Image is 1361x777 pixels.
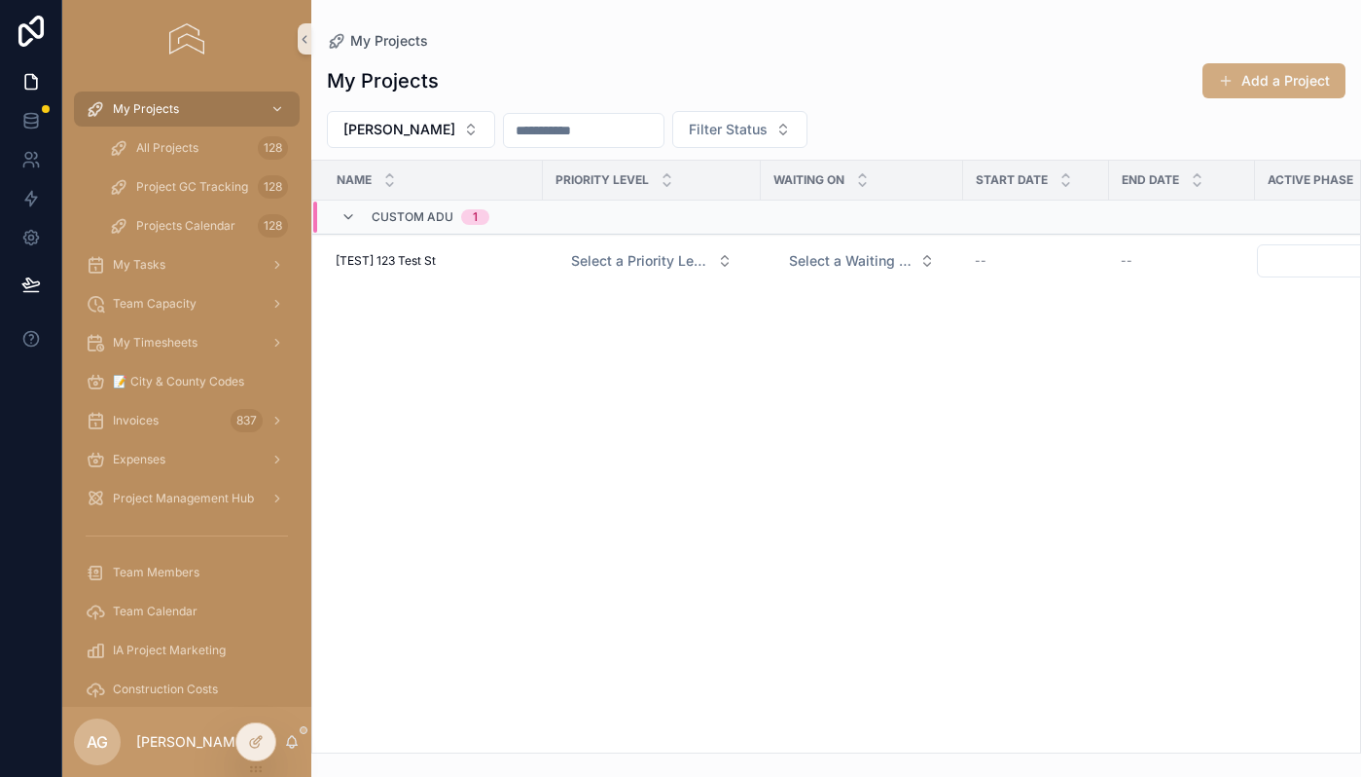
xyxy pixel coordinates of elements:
[350,31,428,51] span: My Projects
[258,175,288,199] div: 128
[327,111,495,148] button: Select Button
[231,409,263,432] div: 837
[555,242,749,279] a: Select Button
[975,253,1097,269] a: --
[336,253,436,269] span: [TEST] 123 Test St
[976,172,1048,188] span: Start Date
[1121,253,1132,269] span: --
[1268,172,1353,188] span: Active Phase
[372,209,453,225] span: Custom ADU
[62,78,311,707] div: scrollable content
[689,120,768,139] span: Filter Status
[97,130,300,166] a: All Projects128
[571,251,709,271] span: Select a Priority Level
[97,169,300,204] a: Project GC Tracking128
[113,643,226,658] span: IA Project Marketing
[113,101,179,117] span: My Projects
[773,243,950,278] button: Select Button
[113,374,244,389] span: 📝 City & County Codes
[258,136,288,160] div: 128
[343,120,455,139] span: [PERSON_NAME]
[74,672,300,707] a: Construction Costs
[74,286,300,321] a: Team Capacity
[74,555,300,590] a: Team Members
[74,442,300,477] a: Expenses
[74,247,300,282] a: My Tasks
[87,730,108,754] span: AG
[136,732,248,752] p: [PERSON_NAME]
[74,403,300,438] a: Invoices837
[136,140,198,156] span: All Projects
[113,491,254,506] span: Project Management Hub
[97,208,300,243] a: Projects Calendar128
[113,565,199,580] span: Team Members
[975,253,986,269] span: --
[327,67,439,94] h1: My Projects
[773,172,844,188] span: Waiting on
[772,242,951,279] a: Select Button
[74,92,300,127] a: My Projects
[789,251,912,271] span: Select a Waiting on
[113,604,197,619] span: Team Calendar
[136,179,248,195] span: Project GC Tracking
[169,23,203,55] img: App logo
[136,218,235,234] span: Projects Calendar
[258,214,288,238] div: 128
[74,594,300,629] a: Team Calendar
[74,633,300,668] a: IA Project Marketing
[555,172,649,188] span: Priority Level
[1202,63,1345,98] button: Add a Project
[672,111,807,148] button: Select Button
[113,413,159,428] span: Invoices
[113,335,197,351] span: My Timesheets
[113,682,218,697] span: Construction Costs
[327,31,428,51] a: My Projects
[336,253,531,269] a: [TEST] 123 Test St
[113,296,197,312] span: Team Capacity
[555,243,748,278] button: Select Button
[74,325,300,360] a: My Timesheets
[113,257,165,273] span: My Tasks
[74,481,300,516] a: Project Management Hub
[473,209,478,225] div: 1
[1121,253,1243,269] a: --
[113,452,165,467] span: Expenses
[1122,172,1179,188] span: End Date
[74,364,300,399] a: 📝 City & County Codes
[337,172,372,188] span: Name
